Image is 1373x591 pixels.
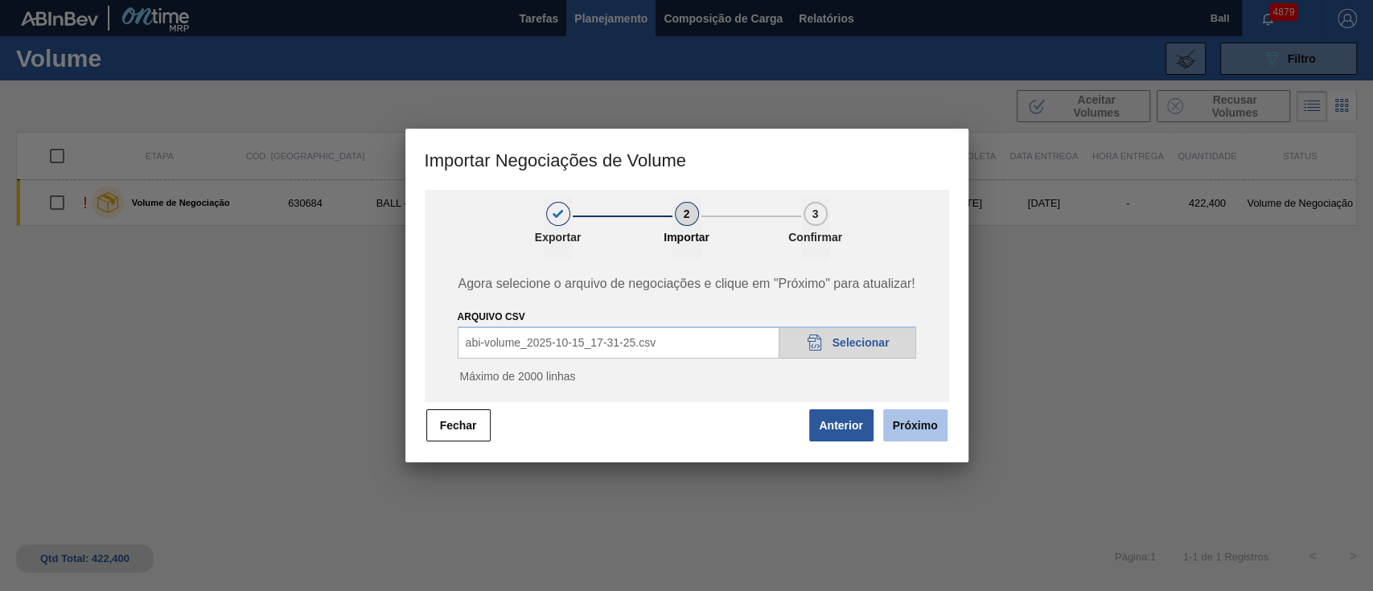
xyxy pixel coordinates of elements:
h3: Importar Negociações de Volume [405,129,968,190]
div: 3 [804,202,828,226]
p: Importar [647,231,727,244]
label: ARQUIVO CSV [458,311,525,322]
button: Fechar [426,409,491,441]
button: 3Confirmar [801,196,830,261]
span: Selecionar [832,336,890,349]
button: 2Importar [672,196,701,261]
p: Exportar [518,231,598,244]
button: 1Exportar [544,196,573,261]
div: 2 [675,202,699,226]
p: Máximo de 2000 linhas [458,370,916,383]
span: Agora selecione o arquivo de negociações e clique em "Próximo" para atualizar! [442,277,930,291]
button: Anterior [809,409,874,441]
p: Confirmar [775,231,856,244]
div: 1 [546,202,570,226]
span: abi-volume_2025-10-15_17-31-25.csv [466,336,656,349]
button: Próximo [883,409,948,441]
